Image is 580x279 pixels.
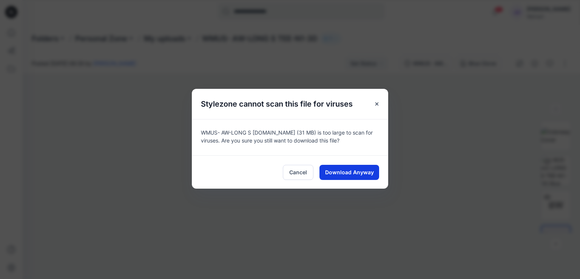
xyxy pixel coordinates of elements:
h5: Stylezone cannot scan this file for viruses [192,89,362,119]
button: Download Anyway [319,165,379,180]
span: Download Anyway [325,168,374,176]
div: WMUS- AW-LONG S [DOMAIN_NAME] (31 MB) is too large to scan for viruses. Are you sure you still wa... [192,119,388,155]
span: Cancel [289,168,307,176]
button: Cancel [283,165,313,180]
button: Close [370,97,384,111]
